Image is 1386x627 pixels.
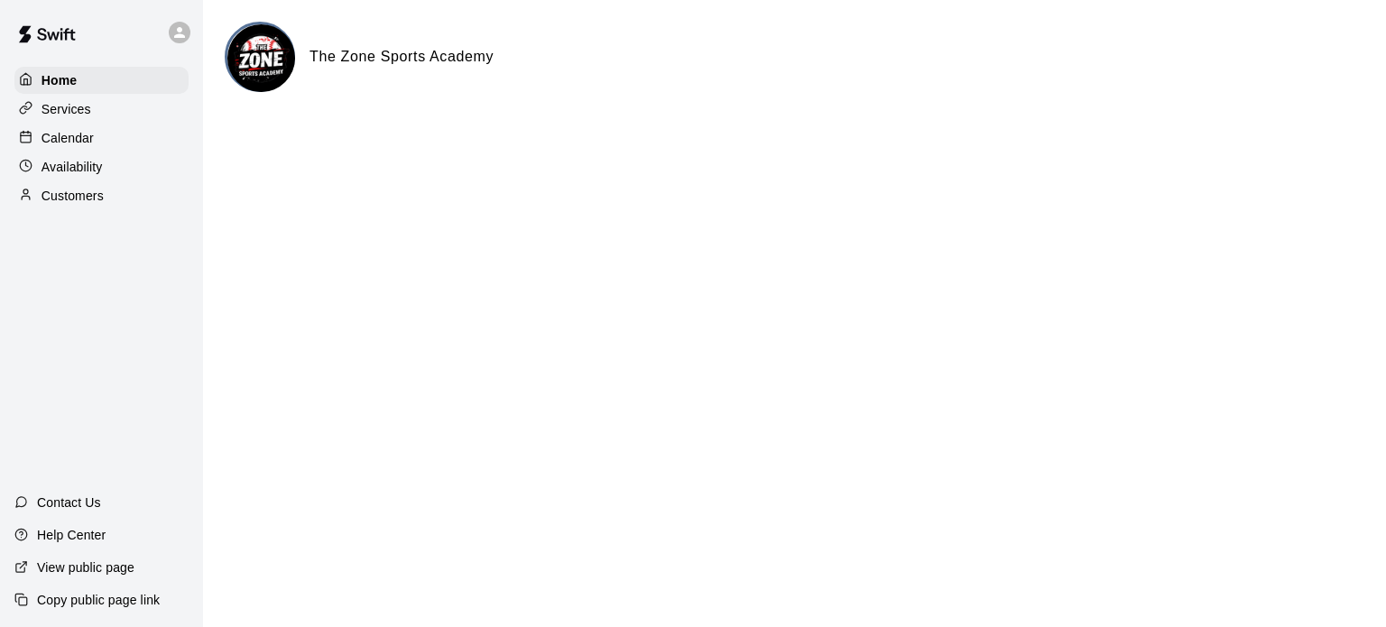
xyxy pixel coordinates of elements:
[37,526,106,544] p: Help Center
[14,153,189,180] a: Availability
[14,67,189,94] a: Home
[37,558,134,576] p: View public page
[42,158,103,176] p: Availability
[14,182,189,209] a: Customers
[227,24,295,92] img: The Zone Sports Academy logo
[42,187,104,205] p: Customers
[37,493,101,512] p: Contact Us
[37,591,160,609] p: Copy public page link
[14,124,189,152] a: Calendar
[14,96,189,123] a: Services
[42,129,94,147] p: Calendar
[310,45,494,69] h6: The Zone Sports Academy
[42,100,91,118] p: Services
[42,71,78,89] p: Home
